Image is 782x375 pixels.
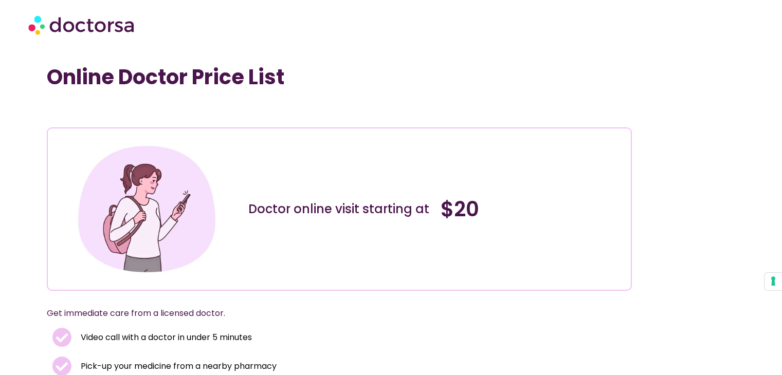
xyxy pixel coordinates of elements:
[47,65,632,89] h1: Online Doctor Price List
[74,136,220,282] img: Illustration depicting a young woman in a casual outfit, engaged with her smartphone. She has a p...
[765,273,782,290] button: Your consent preferences for tracking technologies
[441,197,623,221] h4: $20
[47,306,607,321] p: Get immediate care from a licensed doctor.
[78,330,252,345] span: Video call with a doctor in under 5 minutes
[78,359,277,373] span: Pick-up your medicine from a nearby pharmacy
[52,105,206,117] iframe: Customer reviews powered by Trustpilot
[248,201,431,217] div: Doctor online visit starting at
